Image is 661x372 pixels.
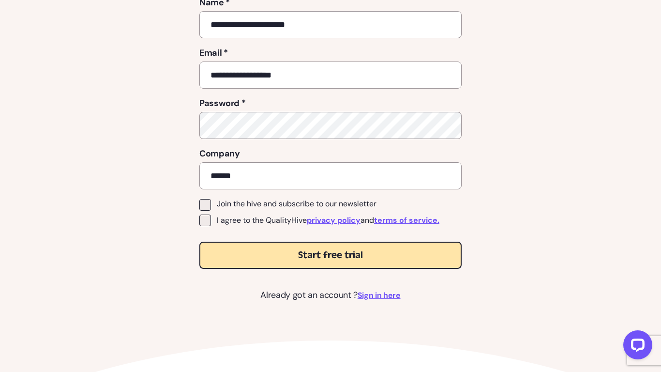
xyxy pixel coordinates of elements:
[616,326,656,367] iframe: LiveChat chat widget
[298,248,363,262] span: Start free trial
[199,288,462,302] p: Already got an account ?
[199,242,462,269] button: Start free trial
[199,147,462,160] label: Company
[374,215,439,226] a: terms of service.
[217,215,439,226] span: I agree to the QualityHive and
[199,96,462,110] label: Password *
[217,199,376,209] span: Join the hive and subscribe to our newsletter
[358,290,401,301] a: Sign in here
[307,215,361,226] a: privacy policy
[199,46,462,60] label: Email *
